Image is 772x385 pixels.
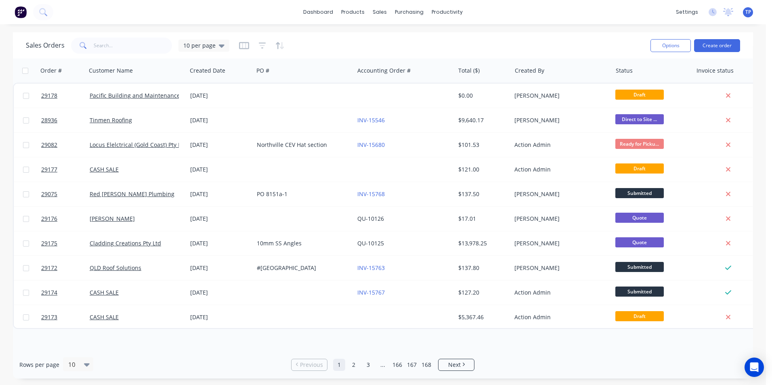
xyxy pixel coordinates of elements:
span: 29082 [41,141,57,149]
div: purchasing [391,6,428,18]
div: Action Admin [514,313,604,321]
button: Options [650,39,691,52]
a: 29175 [41,231,90,255]
span: Quote [615,213,664,223]
div: 10mm SS Angles [257,239,346,247]
a: 29172 [41,256,90,280]
a: INV-15767 [357,289,385,296]
a: Page 167 [406,359,418,371]
div: $17.01 [458,215,506,223]
a: Page 168 [420,359,432,371]
div: Northville CEV Hat section [257,141,346,149]
span: 29075 [41,190,57,198]
a: 29176 [41,207,90,231]
div: [DATE] [190,215,250,223]
div: productivity [428,6,467,18]
div: products [337,6,369,18]
div: [PERSON_NAME] [514,116,604,124]
div: [PERSON_NAME] [514,190,604,198]
div: PO # [256,67,269,75]
div: $137.80 [458,264,506,272]
span: Submitted [615,287,664,297]
a: INV-15763 [357,264,385,272]
a: Page 3 [362,359,374,371]
span: 29178 [41,92,57,100]
a: CASH SALE [90,289,119,296]
div: Total ($) [458,67,480,75]
div: Customer Name [89,67,133,75]
div: $127.20 [458,289,506,297]
a: dashboard [299,6,337,18]
div: Created Date [190,67,225,75]
span: Draft [615,90,664,100]
a: Red [PERSON_NAME] Plumbing [90,190,174,198]
div: settings [672,6,702,18]
img: Factory [15,6,27,18]
div: [DATE] [190,264,250,272]
a: 29178 [41,84,90,108]
ul: Pagination [288,359,478,371]
span: 28936 [41,116,57,124]
div: [PERSON_NAME] [514,239,604,247]
div: $137.50 [458,190,506,198]
a: CASH SALE [90,313,119,321]
div: Accounting Order # [357,67,411,75]
span: 29173 [41,313,57,321]
span: Ready for Picku... [615,139,664,149]
a: INV-15680 [357,141,385,149]
span: 29175 [41,239,57,247]
a: [PERSON_NAME] [90,215,135,222]
a: Page 166 [391,359,403,371]
a: INV-15768 [357,190,385,198]
a: Jump forward [377,359,389,371]
span: Rows per page [19,361,59,369]
div: [DATE] [190,165,250,174]
a: QU-10126 [357,215,384,222]
div: Action Admin [514,165,604,174]
span: Quote [615,237,664,247]
input: Search... [94,38,172,54]
a: Previous page [292,361,327,369]
a: INV-15546 [357,116,385,124]
div: [DATE] [190,92,250,100]
a: 29173 [41,305,90,329]
span: Draft [615,311,664,321]
div: $5,367.46 [458,313,506,321]
span: Submitted [615,262,664,272]
span: 29172 [41,264,57,272]
span: 29174 [41,289,57,297]
div: Action Admin [514,141,604,149]
a: 28936 [41,108,90,132]
span: 29177 [41,165,57,174]
div: Status [616,67,633,75]
a: QU-10125 [357,239,384,247]
a: 29082 [41,133,90,157]
span: 10 per page [183,41,216,50]
div: sales [369,6,391,18]
div: Invoice status [696,67,734,75]
a: 29177 [41,157,90,182]
div: $0.00 [458,92,506,100]
div: PO 8151a-1 [257,190,346,198]
span: Submitted [615,188,664,198]
h1: Sales Orders [26,42,65,49]
div: $13,978.25 [458,239,506,247]
div: [DATE] [190,190,250,198]
div: [DATE] [190,141,250,149]
div: [PERSON_NAME] [514,264,604,272]
span: TP [745,8,751,16]
div: [DATE] [190,313,250,321]
a: Next page [438,361,474,369]
div: [PERSON_NAME] [514,215,604,223]
button: Create order [694,39,740,52]
span: 29176 [41,215,57,223]
div: Action Admin [514,289,604,297]
span: Draft [615,163,664,174]
a: Cladding Creations Pty Ltd [90,239,161,247]
div: #[GEOGRAPHIC_DATA] [257,264,346,272]
span: Direct to Site ... [615,114,664,124]
a: QLD Roof Solutions [90,264,141,272]
a: Page 1 is your current page [333,359,345,371]
div: Created By [515,67,544,75]
a: 29174 [41,280,90,305]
